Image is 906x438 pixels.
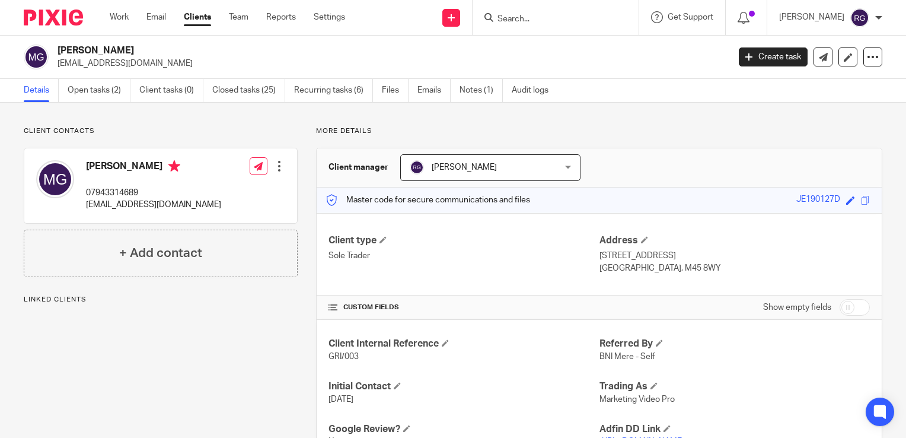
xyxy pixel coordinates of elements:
a: Email [146,11,166,23]
p: [EMAIL_ADDRESS][DOMAIN_NAME] [86,199,221,211]
h4: [PERSON_NAME] [86,160,221,175]
p: [PERSON_NAME] [779,11,844,23]
img: svg%3E [36,160,74,198]
a: Clients [184,11,211,23]
img: svg%3E [410,160,424,174]
p: [STREET_ADDRESS] [599,250,870,262]
h4: Trading As [599,380,870,393]
a: Create task [739,47,808,66]
span: GRI/003 [328,353,359,361]
div: JE190127D [796,193,840,207]
a: Closed tasks (25) [212,79,285,102]
h4: + Add contact [119,244,202,262]
a: Details [24,79,59,102]
a: Audit logs [512,79,557,102]
h4: Adfin DD Link [599,423,870,436]
p: [GEOGRAPHIC_DATA], M45 8WY [599,262,870,274]
a: Notes (1) [460,79,503,102]
i: Primary [168,160,180,172]
span: BNI Mere - Self [599,353,655,361]
p: More details [316,126,882,136]
h4: Google Review? [328,423,599,436]
span: Marketing Video Pro [599,395,675,404]
h4: Address [599,234,870,247]
a: Settings [314,11,345,23]
span: Get Support [668,13,713,21]
h4: Client type [328,234,599,247]
p: 07943314689 [86,187,221,199]
a: Files [382,79,409,102]
p: [EMAIL_ADDRESS][DOMAIN_NAME] [58,58,721,69]
p: Master code for secure communications and files [326,194,530,206]
h4: CUSTOM FIELDS [328,303,599,312]
a: Recurring tasks (6) [294,79,373,102]
p: Sole Trader [328,250,599,262]
h4: Initial Contact [328,380,599,393]
span: [PERSON_NAME] [432,163,497,172]
a: Emails [417,79,451,102]
a: Reports [266,11,296,23]
h4: Referred By [599,338,870,350]
a: Work [110,11,129,23]
h3: Client manager [328,161,388,173]
input: Search [496,14,603,25]
img: Pixie [24,9,83,26]
span: [DATE] [328,395,353,404]
h4: Client Internal Reference [328,338,599,350]
p: Linked clients [24,295,298,304]
h2: [PERSON_NAME] [58,45,588,57]
img: svg%3E [24,45,49,69]
a: Client tasks (0) [139,79,203,102]
img: svg%3E [850,8,869,27]
label: Show empty fields [763,301,831,313]
a: Team [229,11,248,23]
p: Client contacts [24,126,298,136]
a: Open tasks (2) [68,79,130,102]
